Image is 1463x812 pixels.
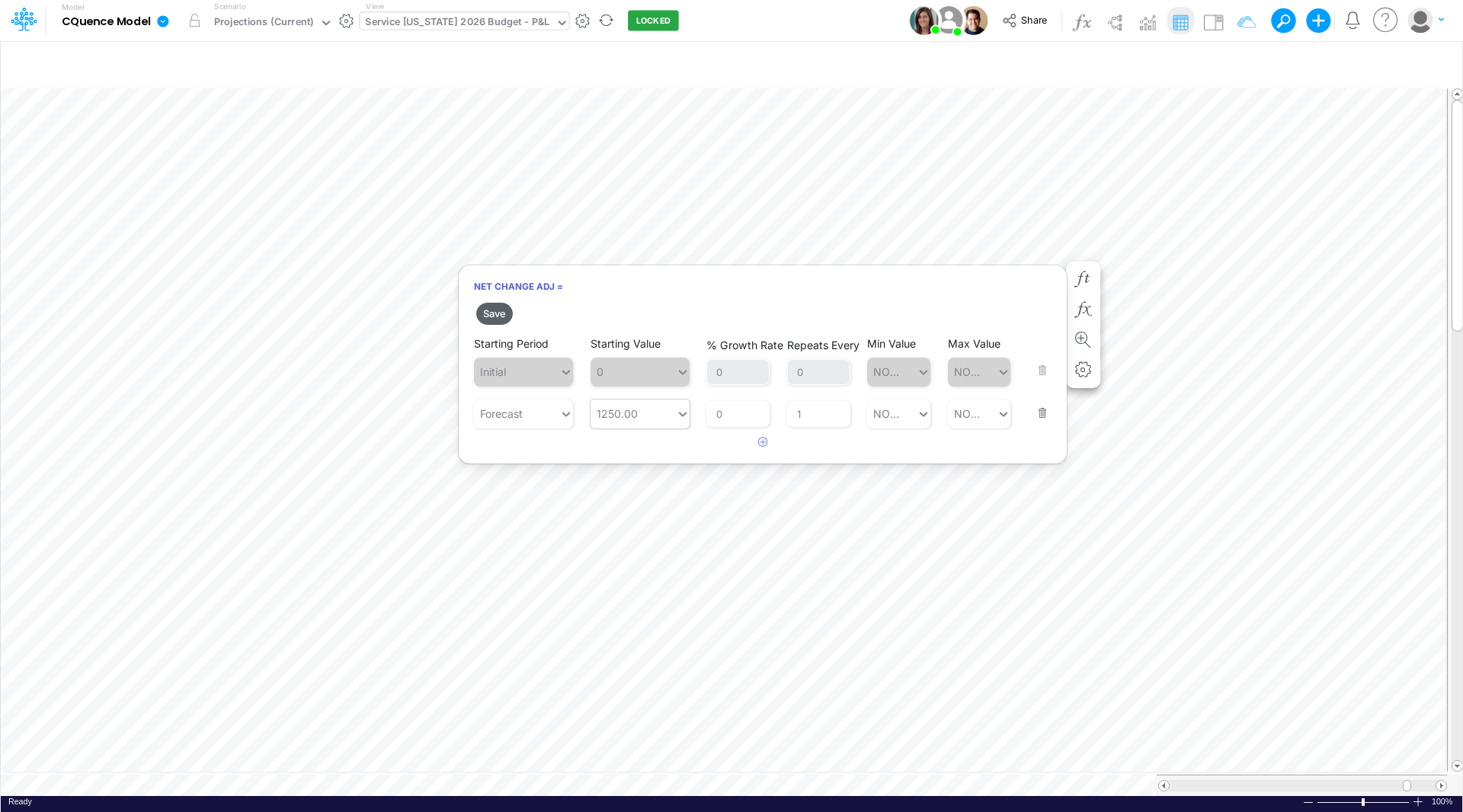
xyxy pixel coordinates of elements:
label: Starting Value [591,335,661,351]
div: NONE [873,406,904,422]
button: Remove row [1028,383,1048,424]
label: Repeats Every [787,337,860,353]
a: Notifications [1344,11,1362,29]
div: NONE [954,406,985,422]
label: Max Value [948,335,1000,351]
button: Share [994,9,1058,33]
button: Save [476,303,513,325]
div: Forecast [480,406,523,422]
label: % Growth Rate [706,337,783,353]
label: Min Value [867,335,916,351]
div: Zoom level [1432,796,1455,807]
div: Zoom In [1412,796,1424,807]
b: CQuence Model [62,15,151,29]
div: 1250.00 [597,406,638,422]
div: Service [US_STATE] 2026 Budget - P&L [365,14,549,32]
div: Zoom [1362,798,1365,806]
h6: Net Change Adj = [459,273,1067,300]
div: In Ready mode [8,796,32,807]
span: Share [1021,14,1047,25]
img: User Image Icon [910,6,939,35]
input: Type a title here [14,48,1131,79]
img: User Image Icon [931,3,965,37]
div: Zoom [1317,796,1412,807]
img: User Image Icon [959,6,988,35]
div: Zoom Out [1302,797,1314,808]
div: Projections (Current) [214,14,314,32]
label: Model [62,3,85,12]
button: LOCKED [628,11,679,31]
span: 100% [1432,796,1455,807]
label: Scenario [214,1,245,12]
label: Starting Period [474,335,549,351]
label: View [366,1,383,12]
span: Ready [8,797,32,806]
